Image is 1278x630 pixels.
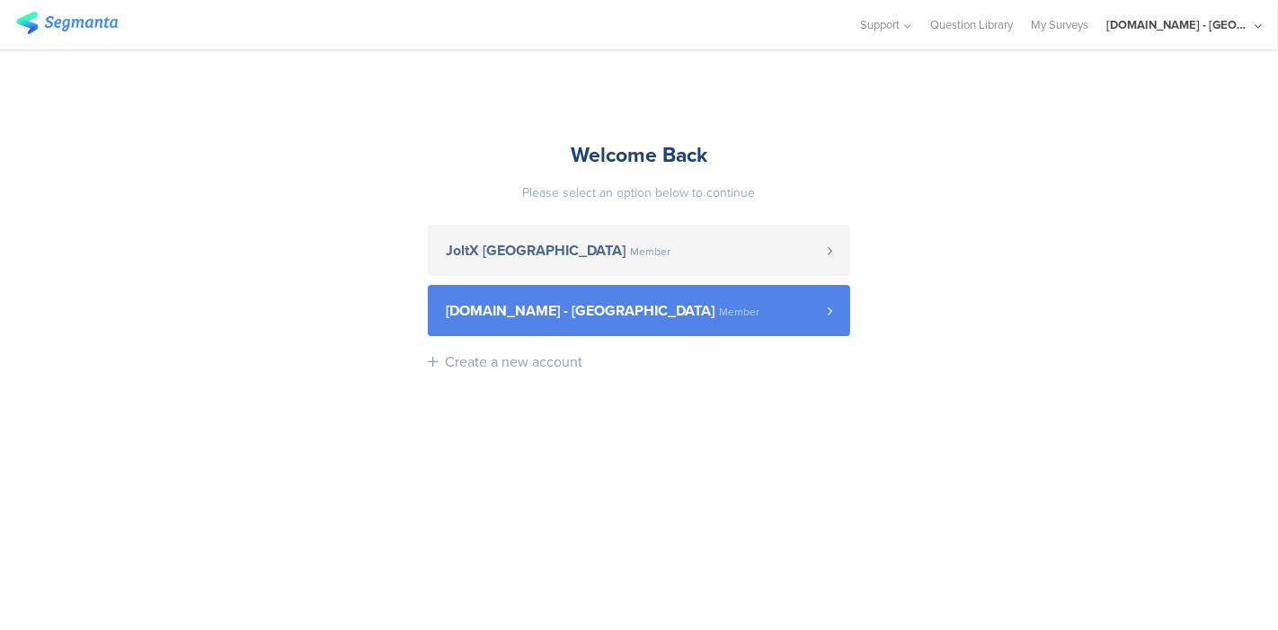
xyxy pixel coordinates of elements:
[719,306,759,317] span: Member
[630,246,670,257] span: Member
[16,12,118,34] img: segmanta logo
[428,225,850,276] a: JoltX [GEOGRAPHIC_DATA] Member
[446,304,714,318] span: [DOMAIN_NAME] - [GEOGRAPHIC_DATA]
[428,139,850,170] div: Welcome Back
[428,285,850,336] a: [DOMAIN_NAME] - [GEOGRAPHIC_DATA] Member
[861,16,901,33] span: Support
[446,244,626,258] span: JoltX [GEOGRAPHIC_DATA]
[428,183,850,202] div: Please select an option below to continue
[1106,16,1250,33] div: [DOMAIN_NAME] - [GEOGRAPHIC_DATA]
[445,351,582,372] div: Create a new account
